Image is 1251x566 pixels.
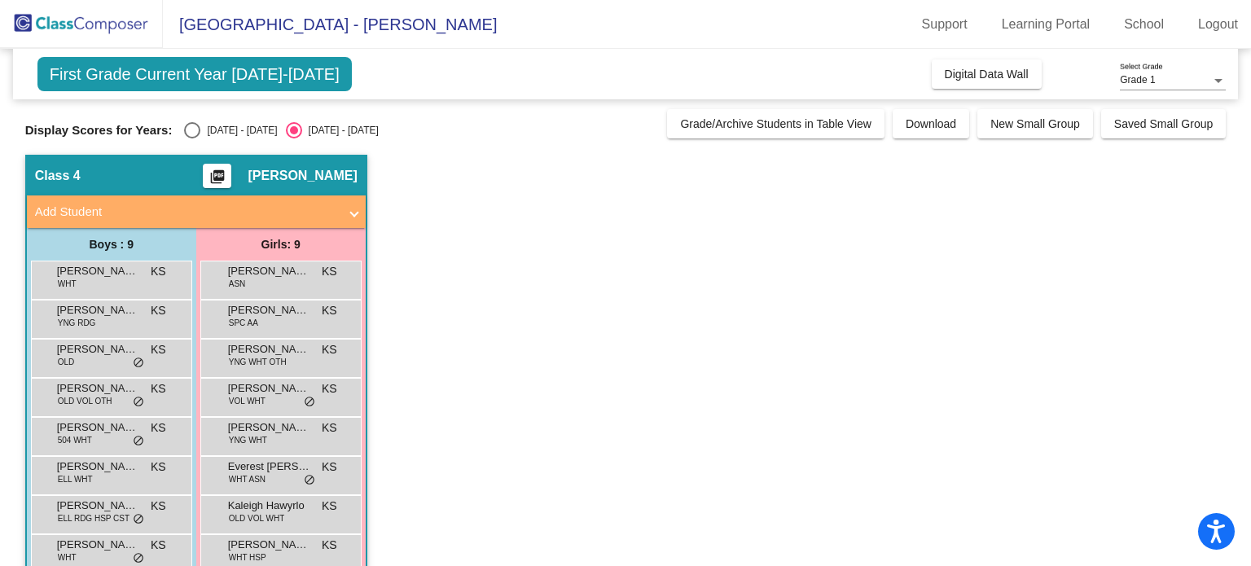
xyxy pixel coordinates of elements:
span: KS [322,419,337,437]
span: YNG WHT OTH [229,356,287,368]
span: YNG WHT [229,434,267,446]
div: Girls: 9 [196,228,366,261]
span: do_not_disturb_alt [133,552,144,565]
span: [PERSON_NAME] [228,302,309,318]
span: [PERSON_NAME] [57,537,138,553]
span: Display Scores for Years: [25,123,173,138]
span: KS [322,537,337,554]
button: Digital Data Wall [932,59,1042,89]
span: KS [151,263,166,280]
span: KS [151,341,166,358]
span: KS [151,498,166,515]
button: New Small Group [977,109,1093,138]
span: do_not_disturb_alt [133,357,144,370]
span: [PERSON_NAME] [57,380,138,397]
span: OLD [58,356,75,368]
span: WHT ASN [229,473,266,485]
span: do_not_disturb_alt [304,474,315,487]
span: Class 4 [35,168,81,184]
span: KS [322,263,337,280]
span: YNG RDG [58,317,96,329]
span: [PERSON_NAME] [57,459,138,475]
span: do_not_disturb_alt [133,513,144,526]
span: KS [151,459,166,476]
span: Kaleigh Hawyrlo [228,498,309,514]
span: do_not_disturb_alt [133,435,144,448]
span: [PERSON_NAME] ([PERSON_NAME]) llan [57,341,138,358]
span: Grade/Archive Students in Table View [680,117,871,130]
span: 504 WHT [58,434,92,446]
span: [PERSON_NAME] [228,419,309,436]
span: OLD VOL WHT [229,512,285,524]
span: Grade 1 [1120,74,1155,86]
span: ELL WHT [58,473,93,485]
span: OLD VOL OTH [58,395,112,407]
span: WHT [58,278,77,290]
mat-radio-group: Select an option [184,122,378,138]
button: Grade/Archive Students in Table View [667,109,884,138]
span: [PERSON_NAME] [57,498,138,514]
span: Digital Data Wall [945,68,1029,81]
a: School [1111,11,1177,37]
span: WHT HSP [229,551,266,564]
mat-expansion-panel-header: Add Student [27,195,366,228]
span: KS [151,302,166,319]
span: First Grade Current Year [DATE]-[DATE] [37,57,352,91]
span: [GEOGRAPHIC_DATA] - [PERSON_NAME] [163,11,497,37]
span: Everest [PERSON_NAME] [228,459,309,475]
span: do_not_disturb_alt [133,396,144,409]
mat-panel-title: Add Student [35,203,338,222]
a: Logout [1185,11,1251,37]
span: KS [151,537,166,554]
a: Support [909,11,981,37]
span: New Small Group [990,117,1080,130]
span: ASN [229,278,246,290]
span: [PERSON_NAME] [57,419,138,436]
span: KS [151,419,166,437]
span: [PERSON_NAME] [57,263,138,279]
div: Boys : 9 [27,228,196,261]
span: Download [906,117,956,130]
span: [PERSON_NAME] [57,302,138,318]
span: KS [322,341,337,358]
button: Print Students Details [203,164,231,188]
span: WHT [58,551,77,564]
span: KS [322,380,337,397]
span: KS [322,498,337,515]
button: Download [893,109,969,138]
mat-icon: picture_as_pdf [208,169,227,191]
span: do_not_disturb_alt [304,396,315,409]
a: Learning Portal [989,11,1104,37]
span: ELL RDG HSP CST [58,512,129,524]
div: [DATE] - [DATE] [200,123,277,138]
span: KS [151,380,166,397]
span: [PERSON_NAME] [228,263,309,279]
span: [PERSON_NAME] [228,341,309,358]
span: [PERSON_NAME] [248,168,357,184]
button: Saved Small Group [1101,109,1226,138]
span: KS [322,459,337,476]
span: [PERSON_NAME] [228,380,309,397]
span: SPC AA [229,317,258,329]
span: KS [322,302,337,319]
span: [PERSON_NAME] [228,537,309,553]
div: [DATE] - [DATE] [302,123,379,138]
span: VOL WHT [229,395,266,407]
span: Saved Small Group [1114,117,1213,130]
